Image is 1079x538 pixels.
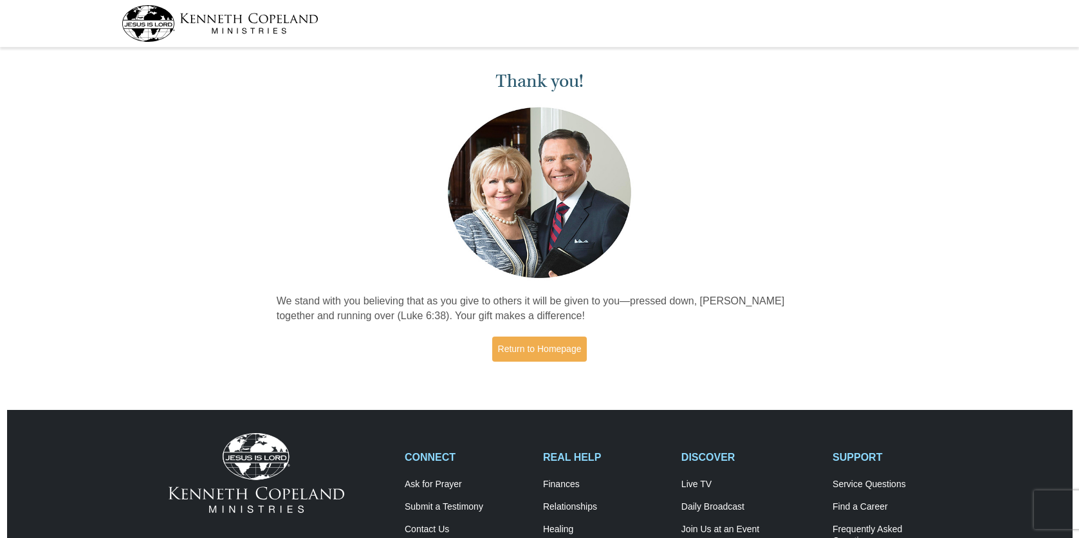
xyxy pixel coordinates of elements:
img: Kenneth Copeland Ministries [169,433,344,513]
a: Contact Us [405,524,530,535]
a: Ask for Prayer [405,479,530,490]
a: Join Us at an Event [681,524,819,535]
a: Daily Broadcast [681,501,819,513]
a: Service Questions [833,479,957,490]
h1: Thank you! [277,71,803,92]
a: Live TV [681,479,819,490]
a: Return to Homepage [492,337,587,362]
h2: CONNECT [405,451,530,463]
p: We stand with you believing that as you give to others it will be given to you—pressed down, [PER... [277,294,803,324]
img: Kenneth and Gloria [445,104,634,281]
a: Relationships [543,501,668,513]
a: Healing [543,524,668,535]
a: Find a Career [833,501,957,513]
img: kcm-header-logo.svg [122,5,318,42]
h2: SUPPORT [833,451,957,463]
a: Finances [543,479,668,490]
a: Submit a Testimony [405,501,530,513]
h2: DISCOVER [681,451,819,463]
h2: REAL HELP [543,451,668,463]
